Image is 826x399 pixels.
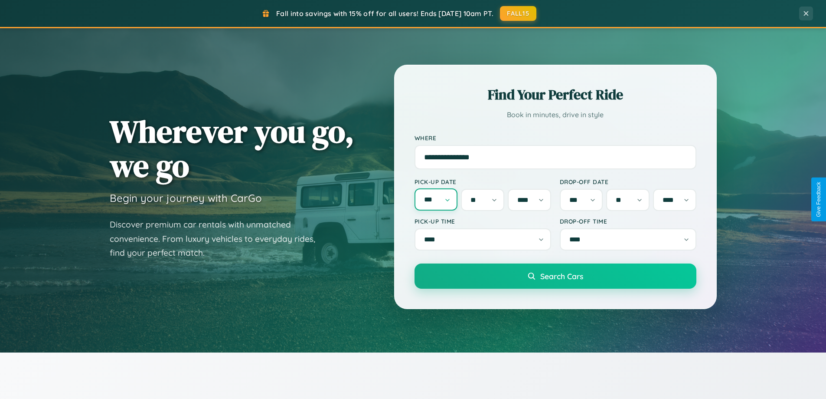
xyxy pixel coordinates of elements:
h3: Begin your journey with CarGo [110,191,262,204]
span: Search Cars [540,271,583,281]
button: FALL15 [500,6,536,21]
p: Book in minutes, drive in style [415,109,696,121]
label: Drop-off Time [560,218,696,225]
span: Fall into savings with 15% off for all users! Ends [DATE] 10am PT. [276,9,493,18]
button: Search Cars [415,264,696,289]
label: Pick-up Date [415,178,551,185]
label: Drop-off Date [560,178,696,185]
h2: Find Your Perfect Ride [415,85,696,104]
label: Where [415,134,696,142]
h1: Wherever you go, we go [110,114,354,183]
div: Give Feedback [816,182,822,217]
label: Pick-up Time [415,218,551,225]
p: Discover premium car rentals with unmatched convenience. From luxury vehicles to everyday rides, ... [110,218,326,260]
